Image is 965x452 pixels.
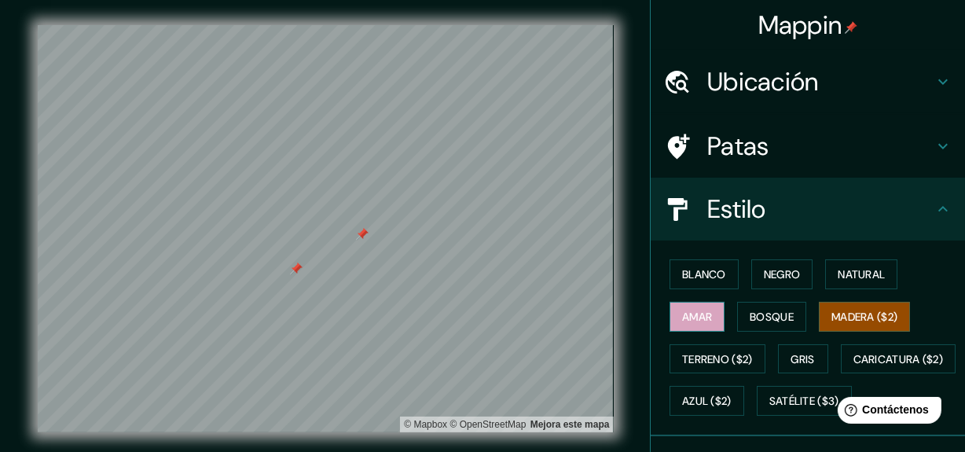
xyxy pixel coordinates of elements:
[670,386,744,416] button: Azul ($2)
[853,352,944,366] font: Caricatura ($2)
[530,419,610,430] a: Comentarios sobre el mapa
[670,344,765,374] button: Terreno ($2)
[751,259,813,289] button: Negro
[682,395,732,409] font: Azul ($2)
[682,267,726,281] font: Blanco
[450,419,527,430] a: Mapa de calles abierto
[404,419,447,430] a: Mapbox
[682,310,712,324] font: Amar
[670,259,739,289] button: Blanco
[757,386,852,416] button: Satélite ($3)
[38,25,614,432] canvas: Mapa
[825,391,948,435] iframe: Lanzador de widgets de ayuda
[737,302,806,332] button: Bosque
[530,419,610,430] font: Mejora este mapa
[819,302,910,332] button: Madera ($2)
[838,267,885,281] font: Natural
[707,193,766,226] font: Estilo
[769,395,839,409] font: Satélite ($3)
[651,50,965,113] div: Ubicación
[831,310,897,324] font: Madera ($2)
[841,344,956,374] button: Caricatura ($2)
[845,21,857,34] img: pin-icon.png
[670,302,725,332] button: Amar
[764,267,801,281] font: Negro
[450,419,527,430] font: © OpenStreetMap
[651,115,965,178] div: Patas
[791,352,815,366] font: Gris
[825,259,897,289] button: Natural
[404,419,447,430] font: © Mapbox
[707,130,769,163] font: Patas
[682,352,753,366] font: Terreno ($2)
[651,178,965,241] div: Estilo
[750,310,794,324] font: Bosque
[778,344,828,374] button: Gris
[707,65,819,98] font: Ubicación
[758,9,842,42] font: Mappin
